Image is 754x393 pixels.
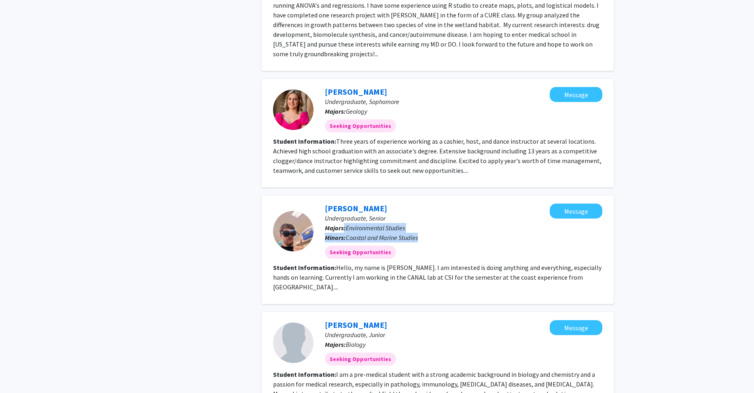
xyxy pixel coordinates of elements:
[325,98,399,106] span: Undergraduate, Sophomore
[550,204,602,219] button: Message Alexander Mackey
[346,234,418,242] span: Coastal and Marine Studies
[325,107,346,115] b: Majors:
[273,137,336,145] b: Student Information:
[346,340,366,348] span: Biology
[325,353,396,365] mat-chip: Seeking Opportunities
[6,357,34,387] iframe: Chat
[550,320,602,335] button: Message dana lin
[325,224,346,232] b: Majors:
[325,214,385,222] span: Undergraduate, Senior
[325,119,396,132] mat-chip: Seeking Opportunities
[273,263,336,272] b: Student Information:
[550,87,602,102] button: Message Rebecca Queen
[273,370,336,378] b: Student Information:
[325,320,387,330] a: [PERSON_NAME]
[325,331,385,339] span: Undergraduate, Junior
[273,263,602,291] fg-read-more: Hello, my name is [PERSON_NAME]. I am interested is doing anything and everything, especially han...
[325,234,346,242] b: Minors:
[325,340,346,348] b: Majors:
[325,203,387,213] a: [PERSON_NAME]
[346,107,367,115] span: Geology
[273,137,602,174] fg-read-more: Three years of experience working as a cashier, host, and dance instructor at several locations. ...
[325,246,396,259] mat-chip: Seeking Opportunities
[346,224,405,232] span: Environmental Studies
[325,87,387,97] a: [PERSON_NAME]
